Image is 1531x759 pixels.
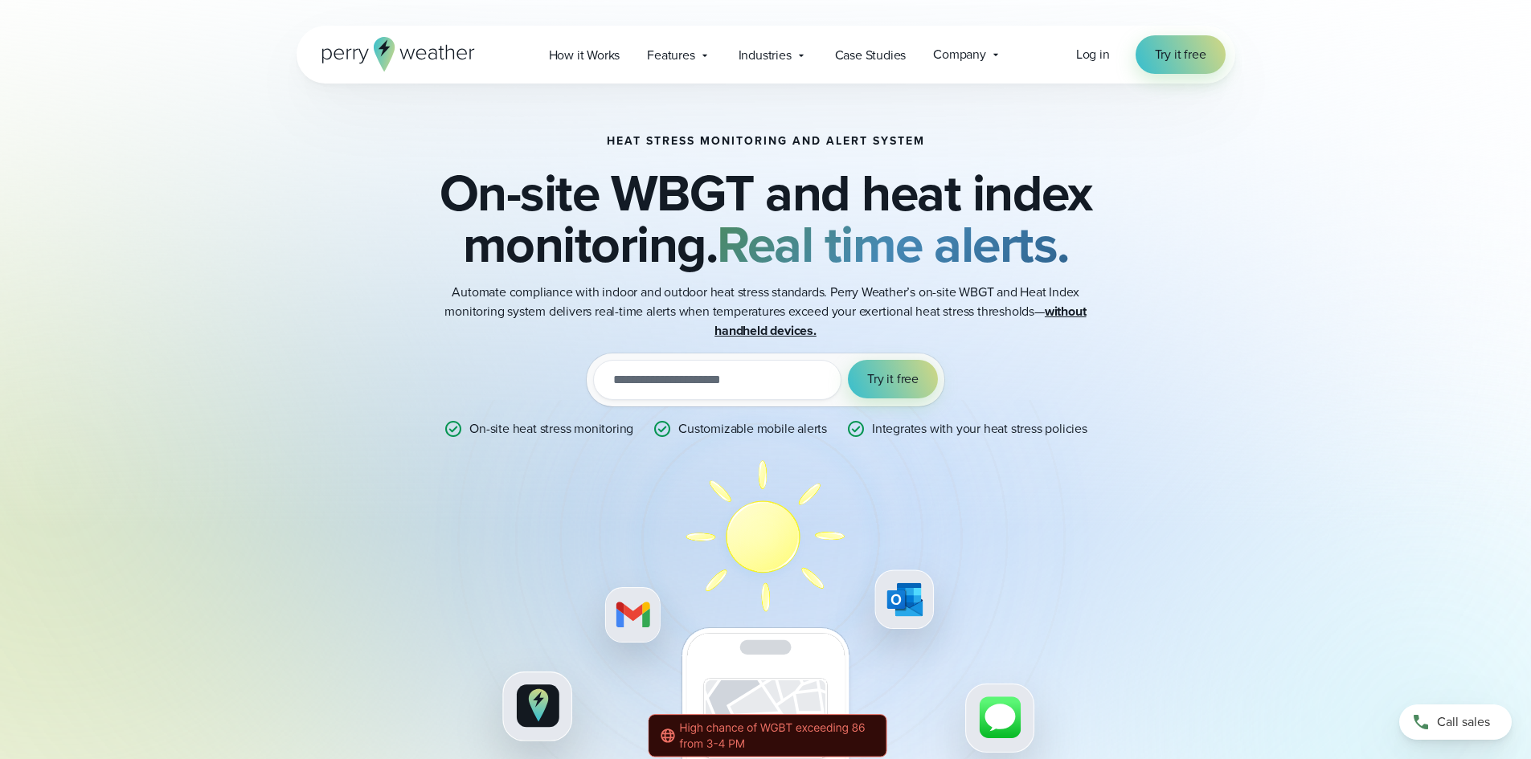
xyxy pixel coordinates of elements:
[1076,45,1110,64] a: Log in
[739,46,792,65] span: Industries
[1155,45,1206,64] span: Try it free
[933,45,986,64] span: Company
[821,39,920,71] a: Case Studies
[1076,45,1110,63] span: Log in
[1136,35,1226,74] a: Try it free
[848,360,938,398] button: Try it free
[444,283,1087,341] p: Automate compliance with indoor and outdoor heat stress standards. Perry Weather’s on-site WBGT a...
[549,46,620,65] span: How it Works
[377,167,1155,270] h2: On-site WBGT and heat index monitoring.
[469,419,633,439] p: On-site heat stress monitoring
[835,46,907,65] span: Case Studies
[867,369,919,389] span: Try it free
[678,419,827,439] p: Customizable mobile alerts
[535,39,634,71] a: How it Works
[1437,712,1490,732] span: Call sales
[714,302,1086,340] strong: without handheld devices.
[717,206,1069,282] strong: Real time alerts.
[607,135,925,148] h1: Heat Stress Monitoring and Alert System
[1399,704,1512,740] a: Call sales
[872,419,1087,439] p: Integrates with your heat stress policies
[647,46,694,65] span: Features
